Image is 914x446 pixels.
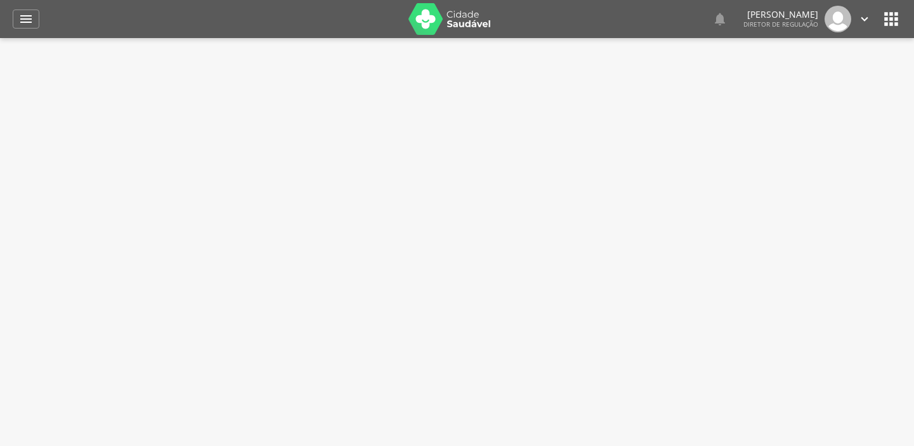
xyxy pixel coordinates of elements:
[881,9,901,29] i: 
[743,10,818,19] p: [PERSON_NAME]
[712,11,728,27] i: 
[858,12,872,26] i: 
[18,11,34,27] i: 
[858,6,872,32] a: 
[743,20,818,29] span: Diretor de regulação
[13,10,39,29] a: 
[712,6,728,32] a: 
